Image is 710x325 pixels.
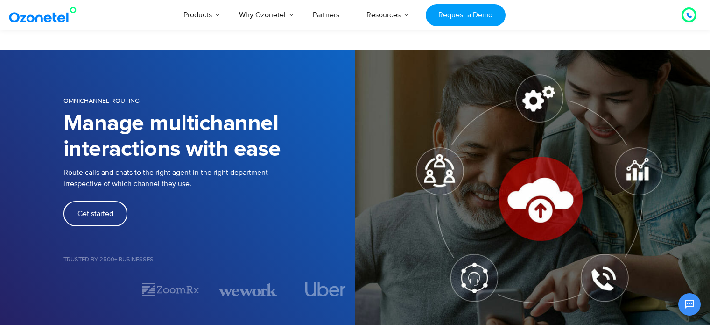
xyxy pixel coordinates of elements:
span: OMNICHANNEL ROUTING [63,97,140,105]
a: Get started [63,201,127,226]
h1: Manage multichannel interactions with ease [63,111,355,162]
h5: Trusted by 2500+ Businesses [63,257,355,263]
div: 3 / 7 [218,282,277,298]
img: uber [305,282,346,296]
a: Request a Demo [426,4,506,26]
button: Open chat [678,293,701,316]
img: wework [218,282,277,298]
div: 1 / 7 [63,284,122,295]
p: Route calls and chats to the right agent in the right department irrespective of which channel th... [63,167,355,189]
div: Image Carousel [63,282,355,298]
span: Get started [77,210,113,217]
div: 2 / 7 [141,282,200,298]
div: 4 / 7 [296,282,355,296]
img: zoomrx [141,282,200,298]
